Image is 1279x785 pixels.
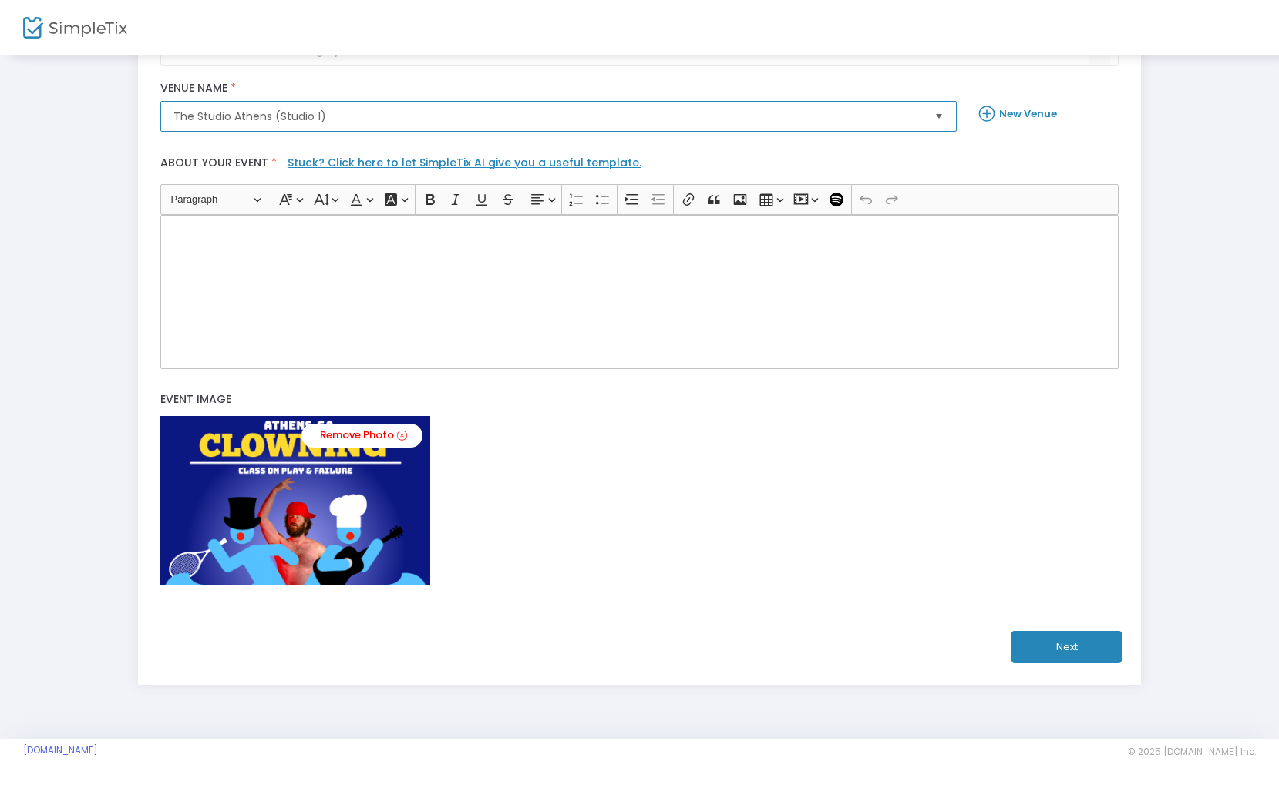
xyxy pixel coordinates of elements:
a: Stuck? Click here to let SimpleTix AI give you a useful template. [288,155,641,170]
img: GA9GTAAAABklEQVQDALRFALp5l6caAAAAAElFTkSuQmCC [160,416,430,585]
label: Venue Name [160,82,957,96]
div: Editor toolbar [160,184,1119,215]
span: The Studio Athens (Studio 1) [173,109,922,124]
div: Rich Text Editor, main [160,215,1119,369]
button: Select [928,102,950,131]
b: New Venue [999,106,1057,121]
span: Event Image [160,391,231,407]
a: Remove Photo [301,424,422,448]
label: About your event [153,147,1126,183]
button: Paragraph [164,187,268,211]
span: © 2025 [DOMAIN_NAME] Inc. [1128,746,1256,758]
span: Paragraph [171,190,251,209]
a: [DOMAIN_NAME] [23,744,98,756]
button: Next [1011,631,1122,663]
